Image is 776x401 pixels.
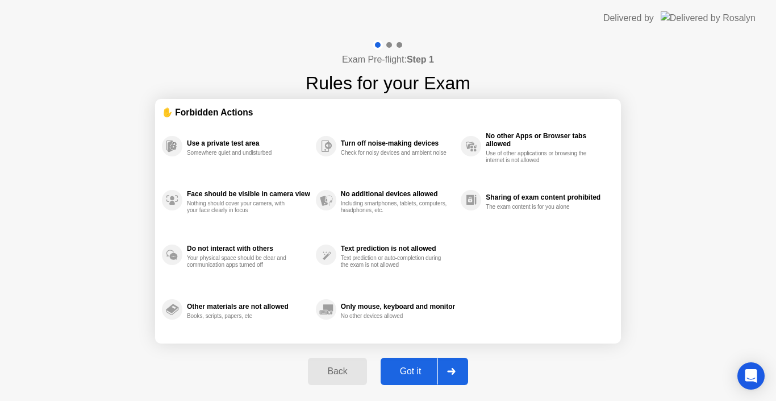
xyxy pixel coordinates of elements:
[341,303,455,311] div: Only mouse, keyboard and monitor
[486,150,593,164] div: Use of other applications or browsing the internet is not allowed
[341,190,455,198] div: No additional devices allowed
[187,139,310,147] div: Use a private test area
[342,53,434,67] h4: Exam Pre-flight:
[341,313,448,320] div: No other devices allowed
[661,11,756,24] img: Delivered by Rosalyn
[384,366,437,377] div: Got it
[187,255,294,268] div: Your physical space should be clear and communication apps turned off
[187,190,310,198] div: Face should be visible in camera view
[162,106,614,119] div: ✋ Forbidden Actions
[486,204,593,210] div: The exam content is for you alone
[341,139,455,147] div: Turn off noise-making devices
[187,150,294,156] div: Somewhere quiet and undisturbed
[341,245,455,253] div: Text prediction is not allowed
[311,366,363,377] div: Back
[308,358,366,385] button: Back
[187,200,294,214] div: Nothing should cover your camera, with your face clearly in focus
[486,193,608,201] div: Sharing of exam content prohibited
[737,362,765,390] div: Open Intercom Messenger
[187,303,310,311] div: Other materials are not allowed
[341,255,448,268] div: Text prediction or auto-completion during the exam is not allowed
[381,358,468,385] button: Got it
[407,55,434,64] b: Step 1
[341,200,448,214] div: Including smartphones, tablets, computers, headphones, etc.
[306,69,470,97] h1: Rules for your Exam
[603,11,654,25] div: Delivered by
[341,150,448,156] div: Check for noisy devices and ambient noise
[187,313,294,320] div: Books, scripts, papers, etc
[187,245,310,253] div: Do not interact with others
[486,132,608,148] div: No other Apps or Browser tabs allowed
